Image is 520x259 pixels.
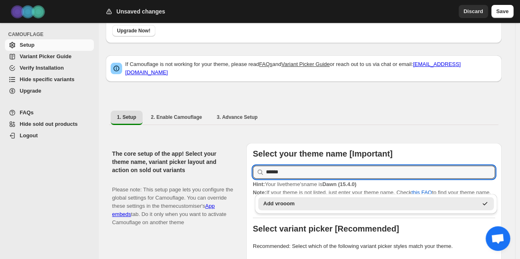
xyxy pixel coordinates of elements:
span: Verify Installation [20,65,64,71]
p: If your theme is not listed, just enter your theme name. Check to find your theme name. [253,180,495,197]
p: Recommended: Select which of the following variant picker styles match your theme. [253,242,495,250]
span: Your live theme's name is [253,181,357,187]
span: Logout [20,132,38,139]
div: Add vrooom [263,200,477,208]
span: 2. Enable Camouflage [151,114,202,120]
span: FAQs [20,109,34,116]
a: FAQs [259,61,272,67]
b: Select variant picker [Recommended] [253,224,399,233]
a: Logout [5,130,94,141]
span: 3. Advance Setup [217,114,258,120]
h2: The core setup of the app! Select your theme name, variant picker layout and action on sold out v... [112,150,233,174]
span: Variant Picker Guide [20,53,71,59]
a: Hide sold out products [5,118,94,130]
button: Discard [459,5,488,18]
a: FAQs [5,107,94,118]
a: Setup [5,39,94,51]
a: this FAQ [411,189,432,195]
div: Open chat [486,226,510,251]
h2: Unsaved changes [116,7,165,16]
span: Upgrade [20,88,41,94]
a: Upgrade [5,85,94,97]
span: Upgrade Now! [117,27,150,34]
a: Variant Picker Guide [5,51,94,62]
span: 1. Setup [117,114,136,120]
button: Save [491,5,513,18]
li: Add vrooom [255,197,497,210]
p: Please note: This setup page lets you configure the global settings for Camouflage. You can overr... [112,177,233,227]
strong: Dawn (15.4.0) [322,181,356,187]
span: Hide specific variants [20,76,75,82]
strong: Hint: [253,181,265,187]
span: Save [496,7,509,16]
b: Select your theme name [Important] [253,149,393,158]
a: Variant Picker Guide [281,61,329,67]
button: Upgrade Now! [112,25,155,36]
span: Setup [20,42,34,48]
span: CAMOUFLAGE [8,31,94,38]
span: Hide sold out products [20,121,78,127]
a: Hide specific variants [5,74,94,85]
strong: Note: [253,189,266,195]
p: If Camouflage is not working for your theme, please read and or reach out to us via chat or email: [125,60,497,77]
a: Verify Installation [5,62,94,74]
span: Discard [463,7,483,16]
